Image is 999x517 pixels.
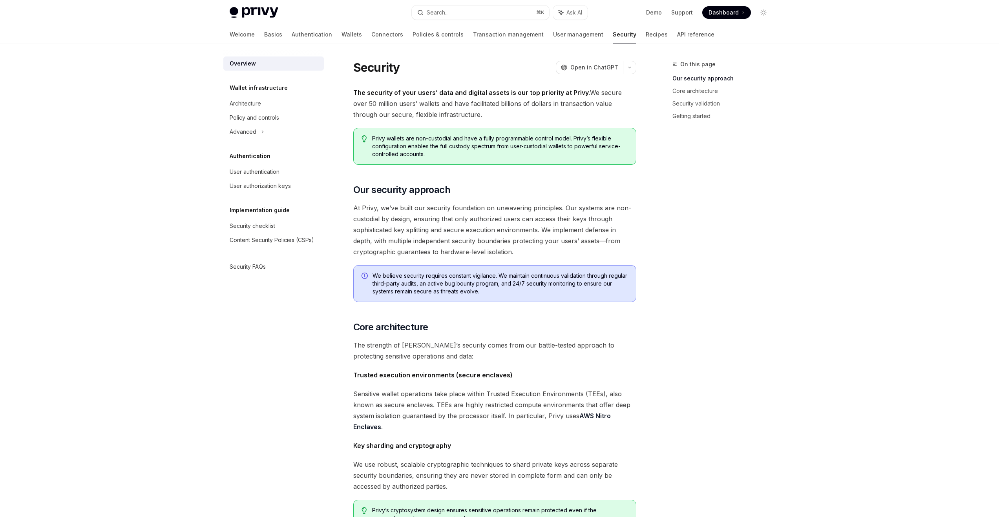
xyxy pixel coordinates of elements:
[677,25,714,44] a: API reference
[672,110,776,122] a: Getting started
[353,459,636,492] span: We use robust, scalable cryptographic techniques to shard private keys across separate security b...
[230,167,279,177] div: User authentication
[702,6,751,19] a: Dashboard
[230,262,266,271] div: Security FAQs
[353,202,636,257] span: At Privy, we’ve built our security foundation on unwavering principles. Our systems are non-custo...
[230,221,275,231] div: Security checklist
[353,87,636,120] span: We secure over 50 million users’ wallets and have facilitated billions of dollars in transaction ...
[264,25,282,44] a: Basics
[230,7,278,18] img: light logo
[223,260,324,274] a: Security FAQs
[353,184,450,196] span: Our security approach
[709,9,739,16] span: Dashboard
[223,179,324,193] a: User authorization keys
[671,9,693,16] a: Support
[556,61,623,74] button: Open in ChatGPT
[373,272,628,295] span: We believe security requires constant vigilance. We maintain continuous validation through regula...
[353,388,636,432] span: Sensitive wallet operations take place within Trusted Execution Environments (TEEs), also known a...
[372,135,628,158] span: Privy wallets are non-custodial and have a fully programmable control model. Privy’s flexible con...
[371,25,403,44] a: Connectors
[223,96,324,111] a: Architecture
[230,181,291,191] div: User authorization keys
[230,59,256,68] div: Overview
[223,111,324,125] a: Policy and controls
[353,89,590,96] strong: The security of your users’ data and digital assets is our top priority at Privy.
[353,371,513,379] strong: Trusted execution environments (secure enclaves)
[223,219,324,233] a: Security checklist
[413,25,464,44] a: Policies & controls
[230,113,279,122] div: Policy and controls
[613,25,636,44] a: Security
[536,9,544,16] span: ⌘ K
[230,206,290,215] h5: Implementation guide
[570,64,618,71] span: Open in ChatGPT
[473,25,544,44] a: Transaction management
[353,321,428,333] span: Core architecture
[646,9,662,16] a: Demo
[553,5,588,20] button: Ask AI
[353,442,451,450] strong: Key sharding and cryptography
[646,25,668,44] a: Recipes
[230,235,314,245] div: Content Security Policies (CSPs)
[353,60,400,75] h1: Security
[680,60,716,69] span: On this page
[553,25,603,44] a: User management
[566,9,582,16] span: Ask AI
[412,5,549,20] button: Search...⌘K
[342,25,362,44] a: Wallets
[230,99,261,108] div: Architecture
[223,233,324,247] a: Content Security Policies (CSPs)
[292,25,332,44] a: Authentication
[223,165,324,179] a: User authentication
[672,97,776,110] a: Security validation
[230,151,270,161] h5: Authentication
[353,340,636,362] span: The strength of [PERSON_NAME]’s security comes from our battle-tested approach to protecting sens...
[230,83,288,93] h5: Wallet infrastructure
[230,127,256,137] div: Advanced
[427,8,449,17] div: Search...
[362,507,367,514] svg: Tip
[230,25,255,44] a: Welcome
[362,273,369,280] svg: Info
[672,72,776,85] a: Our security approach
[223,56,324,71] a: Overview
[672,85,776,97] a: Core architecture
[362,135,367,142] svg: Tip
[757,6,770,19] button: Toggle dark mode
